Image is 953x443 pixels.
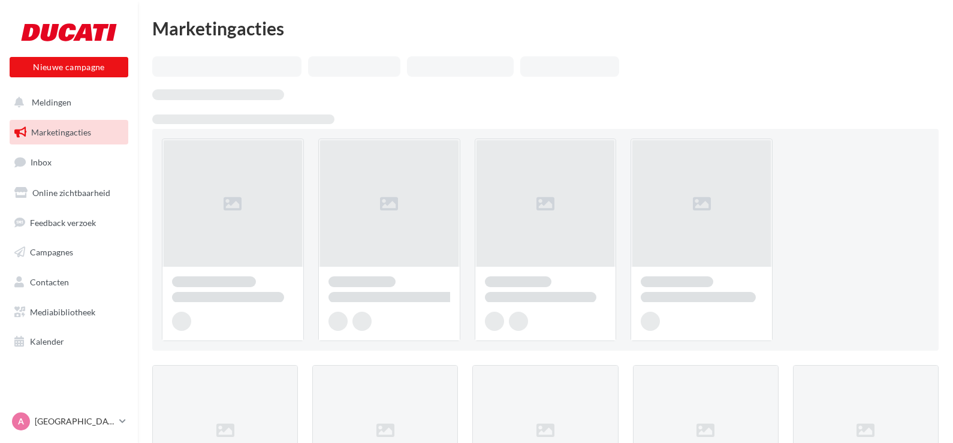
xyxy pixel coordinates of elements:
span: Contacten [30,277,69,287]
span: Online zichtbaarheid [32,188,110,198]
a: Campagnes [7,240,131,265]
div: Marketingacties [152,19,939,37]
span: Kalender [30,336,64,346]
a: Inbox [7,149,131,175]
span: A [18,415,24,427]
a: A [GEOGRAPHIC_DATA] [10,410,128,433]
span: Marketingacties [31,127,91,137]
span: Meldingen [32,97,71,107]
span: Inbox [31,157,52,167]
span: Feedback verzoek [30,217,96,227]
span: Campagnes [30,247,73,257]
a: Kalender [7,329,131,354]
a: Contacten [7,270,131,295]
a: Feedback verzoek [7,210,131,236]
a: Mediabibliotheek [7,300,131,325]
button: Nieuwe campagne [10,57,128,77]
p: [GEOGRAPHIC_DATA] [35,415,114,427]
a: Online zichtbaarheid [7,180,131,206]
a: Marketingacties [7,120,131,145]
span: Mediabibliotheek [30,307,95,317]
button: Meldingen [7,90,126,115]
